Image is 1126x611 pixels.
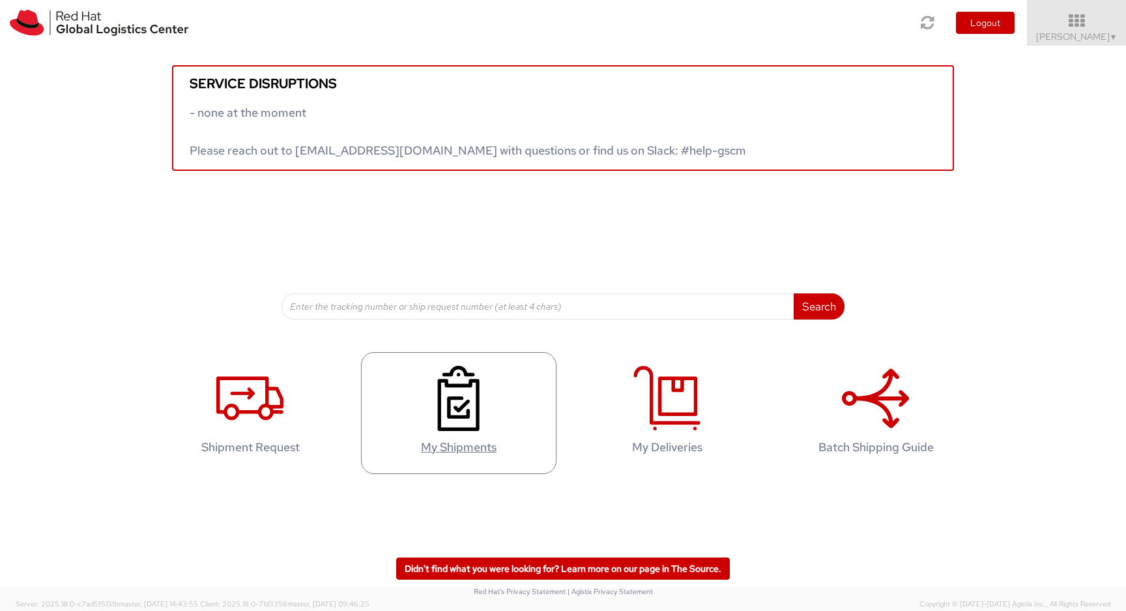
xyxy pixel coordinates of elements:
[474,587,566,596] a: Red Hat's Privacy Statement
[568,587,653,596] a: | Agistix Privacy Statement
[166,441,334,454] h4: Shipment Request
[778,352,974,474] a: Batch Shipping Guide
[1110,32,1118,42] span: ▼
[16,599,198,608] span: Server: 2025.18.0-c7ad5f513fb
[570,352,765,474] a: My Deliveries
[792,441,960,454] h4: Batch Shipping Guide
[583,441,751,454] h4: My Deliveries
[190,105,746,158] span: - none at the moment Please reach out to [EMAIL_ADDRESS][DOMAIN_NAME] with questions or find us o...
[919,599,1110,610] span: Copyright © [DATE]-[DATE] Agistix Inc., All Rights Reserved
[1036,31,1118,42] span: [PERSON_NAME]
[361,352,556,474] a: My Shipments
[956,12,1015,34] button: Logout
[119,599,198,608] span: master, [DATE] 14:43:55
[200,599,369,608] span: Client: 2025.18.0-71d3358
[287,599,369,608] span: master, [DATE] 09:46:25
[375,441,543,454] h4: My Shipments
[794,293,844,320] button: Search
[396,558,730,580] a: Didn't find what you were looking for? Learn more on our page in The Source.
[172,65,954,171] a: Service disruptions - none at the moment Please reach out to [EMAIL_ADDRESS][DOMAIN_NAME] with qu...
[281,293,794,320] input: Enter the tracking number or ship request number (at least 4 chars)
[190,76,936,91] h5: Service disruptions
[10,10,188,36] img: rh-logistics-00dfa346123c4ec078e1.svg
[152,352,348,474] a: Shipment Request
